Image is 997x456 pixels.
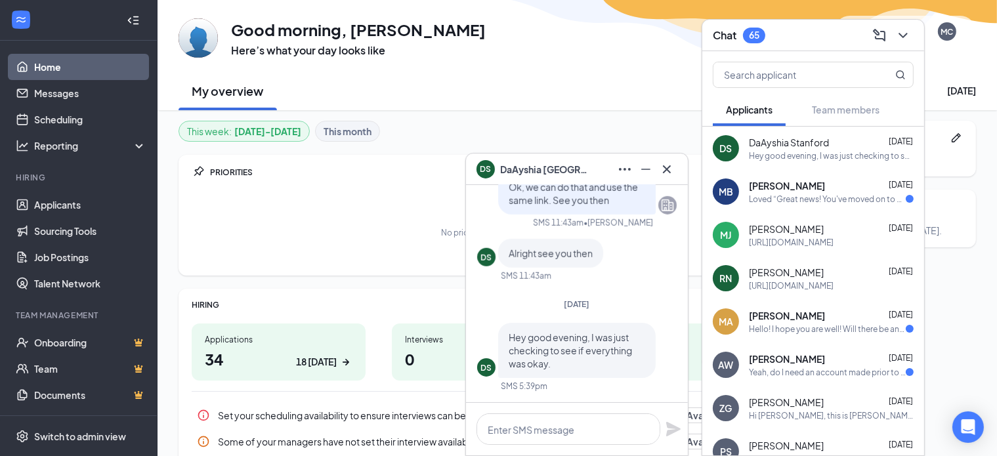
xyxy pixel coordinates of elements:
button: ComposeMessage [869,25,890,46]
div: PRIORITIES [210,167,766,178]
span: DaAyshia Stanford [749,136,829,149]
svg: Ellipses [617,161,633,177]
span: Applicants [726,104,773,115]
div: No priorities pinned. [441,227,517,238]
div: Some of your managers have not set their interview availability yet [192,428,766,455]
div: HIRING [192,299,766,310]
b: [DATE] - [DATE] [234,124,301,138]
div: Hey good evening, I was just checking to see if everything was okay. [749,150,914,161]
span: [DATE] [889,440,913,449]
div: [DATE] [947,84,976,97]
a: TeamCrown [34,356,146,382]
div: SMS 5:39pm [501,381,547,392]
div: Team Management [16,310,144,321]
a: OnboardingCrown [34,329,146,356]
input: Search applicant [713,62,869,87]
span: • [PERSON_NAME] [583,217,653,228]
button: ChevronDown [893,25,914,46]
a: Home [34,54,146,80]
h3: Here’s what your day looks like [231,43,486,58]
span: [PERSON_NAME] [749,352,825,365]
a: Interviews00 [DATE]ArrowRight [392,323,566,381]
div: Yeah, do I need an account made prior to using it [749,367,906,378]
div: MC [941,26,954,37]
span: Team members [812,104,880,115]
span: [PERSON_NAME] [749,439,824,452]
div: Reporting [34,139,147,152]
div: ZG [720,402,732,415]
svg: Collapse [127,14,140,27]
a: InfoSome of your managers have not set their interview availability yetSet AvailabilityPin [192,428,766,455]
svg: WorkstreamLogo [14,13,28,26]
span: [PERSON_NAME] [749,222,824,236]
div: Applications [205,334,352,345]
div: Hi [PERSON_NAME], this is [PERSON_NAME] with Smoothie King Royal Oak!! Would you be interested in... [749,410,914,421]
button: Ellipses [614,159,635,180]
svg: Plane [666,421,681,437]
svg: Info [197,435,210,448]
h1: Good morning, [PERSON_NAME] [231,18,486,41]
svg: Cross [659,161,675,177]
span: [DATE] [889,136,913,146]
div: Open Intercom Messenger [952,411,984,443]
span: [PERSON_NAME] [749,266,824,279]
button: Cross [656,159,677,180]
button: Minimize [635,159,656,180]
div: Switch to admin view [34,430,126,443]
div: Set your scheduling availability to ensure interviews can be set up [192,402,766,428]
h1: 34 [205,348,352,370]
a: Messages [34,80,146,106]
span: [PERSON_NAME] [749,179,825,192]
div: [URL][DOMAIN_NAME] [749,237,834,248]
svg: Info [197,409,210,422]
a: SurveysCrown [34,408,146,434]
h1: 0 [405,348,553,370]
a: InfoSet your scheduling availability to ensure interviews can be set upAdd AvailabilityPin [192,402,766,428]
svg: MagnifyingGlass [895,70,906,80]
span: [DATE] [889,266,913,276]
a: Job Postings [34,244,146,270]
button: Add Availability [658,407,742,423]
a: Scheduling [34,106,146,133]
a: Sourcing Tools [34,218,146,244]
span: [PERSON_NAME] [749,309,825,322]
div: Hiring [16,172,144,183]
div: SMS 11:43am [533,217,583,228]
svg: ChevronDown [895,28,911,43]
div: [URL][DOMAIN_NAME] [749,280,834,291]
a: Applications3418 [DATE]ArrowRight [192,323,366,381]
div: DS [481,362,492,373]
div: Set your scheduling availability to ensure interviews can be set up [218,409,650,422]
a: Applicants [34,192,146,218]
svg: Analysis [16,139,29,152]
div: SMS 11:43am [501,270,551,281]
span: [DATE] [889,353,913,363]
div: MA [719,315,733,328]
div: Some of your managers have not set their interview availability yet [218,435,653,448]
span: Hey good evening, I was just checking to see if everything was okay. [509,331,632,369]
img: Martishia Carmichael [179,18,218,58]
span: [DATE] [889,223,913,233]
svg: Pen [950,131,963,144]
div: 65 [749,30,759,41]
div: DS [481,252,492,263]
div: MB [719,185,733,198]
div: Interviews [405,334,553,345]
div: This week : [187,124,301,138]
span: DaAyshia [GEOGRAPHIC_DATA] [500,162,592,176]
h3: Chat [713,28,736,43]
div: Loved “Great news! You've moved on to Review Stage, the …” [749,194,906,205]
div: 18 [DATE] [296,355,337,369]
span: [PERSON_NAME] [749,396,824,409]
svg: ArrowRight [339,356,352,369]
div: RN [720,272,732,285]
h2: My overview [192,83,264,99]
a: DocumentsCrown [34,382,146,408]
span: [DATE] [889,396,913,406]
span: [DATE] [889,180,913,190]
svg: ComposeMessage [872,28,887,43]
svg: Pin [192,165,205,178]
a: Talent Network [34,270,146,297]
b: This month [324,124,371,138]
